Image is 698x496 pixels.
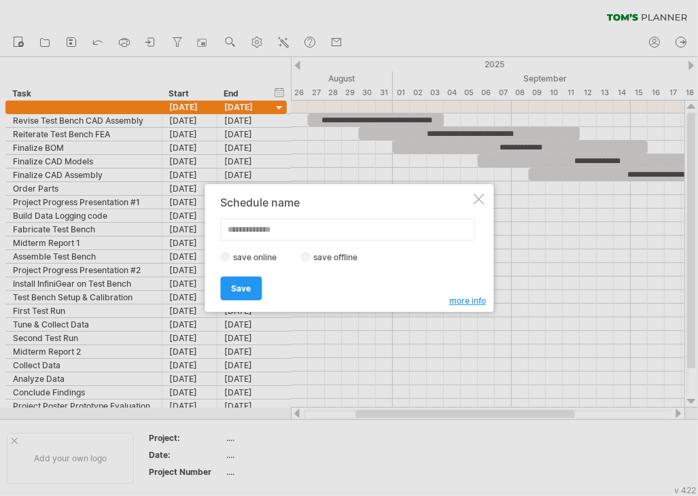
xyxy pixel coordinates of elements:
[231,283,251,294] span: Save
[220,196,470,209] div: Schedule name
[220,277,262,300] a: Save
[310,252,369,262] label: save offline
[230,252,288,262] label: save online
[449,296,486,306] span: more info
